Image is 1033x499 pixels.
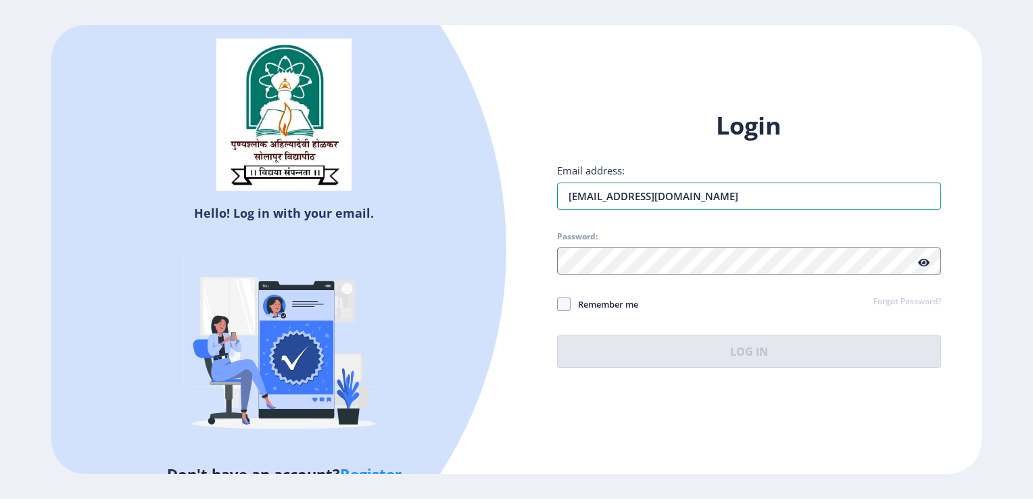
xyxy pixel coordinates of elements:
[557,231,598,242] label: Password:
[557,164,625,177] label: Email address:
[557,335,941,368] button: Log In
[340,464,402,484] a: Register
[873,296,941,308] a: Forgot Password?
[557,110,941,142] h1: Login
[166,227,402,463] img: Verified-rafiki.svg
[62,463,506,485] h5: Don't have an account?
[571,296,638,312] span: Remember me
[216,39,352,191] img: sulogo.png
[557,183,941,210] input: Email address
